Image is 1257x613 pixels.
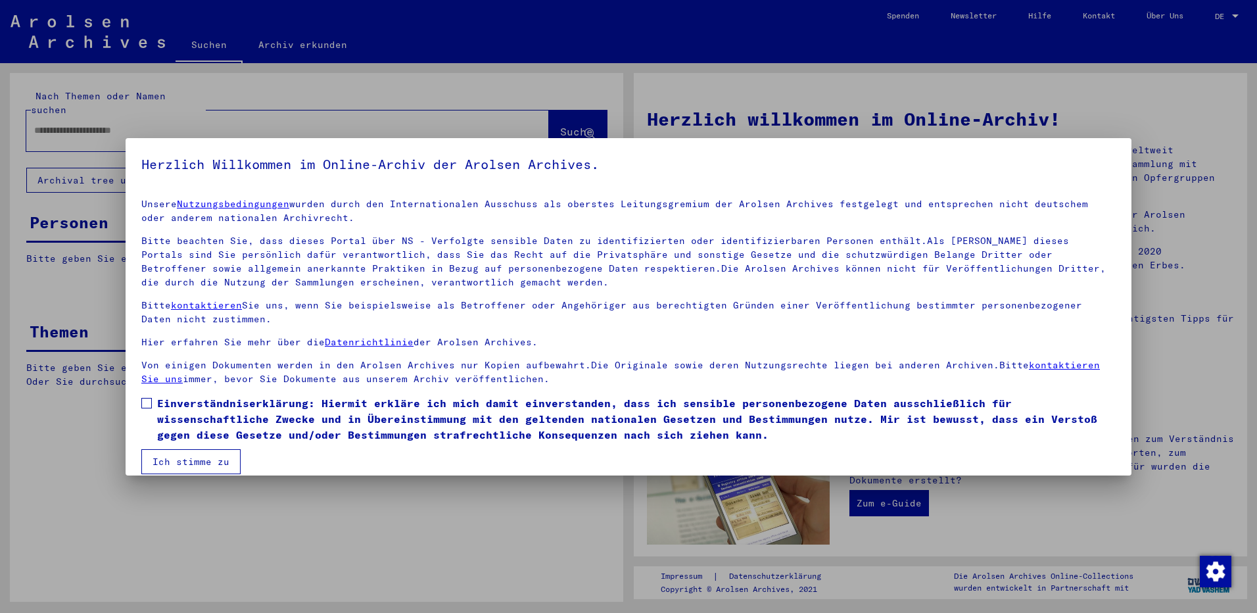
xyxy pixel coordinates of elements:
[141,197,1116,225] p: Unsere wurden durch den Internationalen Ausschuss als oberstes Leitungsgremium der Arolsen Archiv...
[141,359,1100,385] a: kontaktieren Sie uns
[1200,556,1231,587] img: Zustimmung ändern
[171,299,242,311] a: kontaktieren
[141,335,1116,349] p: Hier erfahren Sie mehr über die der Arolsen Archives.
[1199,555,1231,587] div: Zustimmung ändern
[141,154,1116,175] h5: Herzlich Willkommen im Online-Archiv der Arolsen Archives.
[157,395,1116,443] span: Einverständniserklärung: Hiermit erkläre ich mich damit einverstanden, dass ich sensible personen...
[141,299,1116,326] p: Bitte Sie uns, wenn Sie beispielsweise als Betroffener oder Angehöriger aus berechtigten Gründen ...
[177,198,289,210] a: Nutzungsbedingungen
[141,234,1116,289] p: Bitte beachten Sie, dass dieses Portal über NS - Verfolgte sensible Daten zu identifizierten oder...
[141,449,241,474] button: Ich stimme zu
[325,336,414,348] a: Datenrichtlinie
[141,358,1116,386] p: Von einigen Dokumenten werden in den Arolsen Archives nur Kopien aufbewahrt.Die Originale sowie d...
